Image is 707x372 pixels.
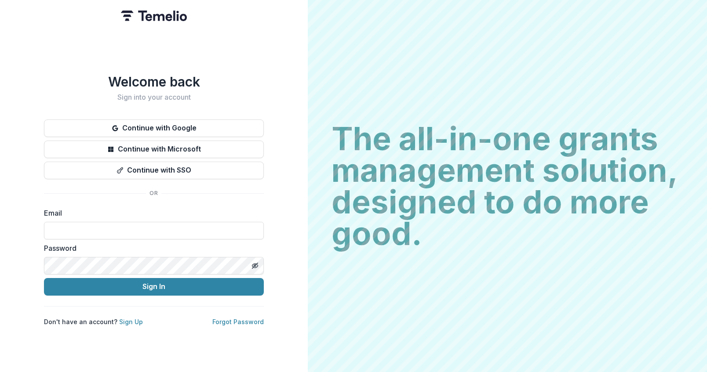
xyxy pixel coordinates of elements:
button: Continue with Microsoft [44,141,264,158]
a: Sign Up [119,318,143,325]
button: Toggle password visibility [248,259,262,273]
a: Forgot Password [212,318,264,325]
button: Continue with SSO [44,162,264,179]
h2: Sign into your account [44,93,264,101]
label: Email [44,208,259,218]
button: Sign In [44,278,264,296]
label: Password [44,243,259,253]
h1: Welcome back [44,74,264,90]
img: Temelio [121,11,187,21]
p: Don't have an account? [44,317,143,326]
button: Continue with Google [44,119,264,137]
